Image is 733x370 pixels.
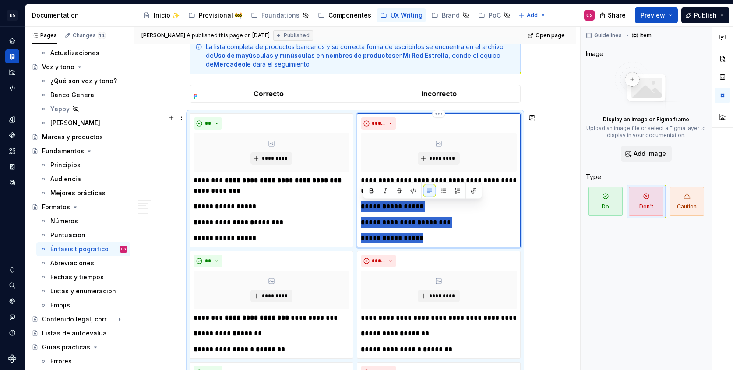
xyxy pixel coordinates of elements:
a: Contenido legal, correos, manuales y otros [28,312,130,326]
a: Design tokens [5,113,19,127]
div: Componentes [328,11,371,20]
div: CS [121,245,126,254]
a: Brand [428,8,473,22]
a: Components [5,128,19,142]
a: Listas de autoevaluación [28,326,130,340]
span: Do [588,187,623,216]
a: Marcas y productos [28,130,130,144]
div: published this page on [DATE] [192,32,270,39]
a: Principios [36,158,130,172]
a: Énfasis tipográficoCS [36,242,130,256]
a: Números [36,214,130,228]
a: Home [5,34,19,48]
div: Contenido legal, correos, manuales y otros [42,315,114,324]
div: La lista completa de productos bancarios y su correcta forma de escribirlos se encuentra en el ar... [206,42,515,69]
div: Notifications [5,263,19,277]
div: Type [586,173,601,181]
div: Abreviaciones [50,259,94,268]
div: Storybook stories [5,160,19,174]
div: Emojis [50,301,70,310]
div: Principios [50,161,81,169]
a: Open page [525,29,569,42]
a: Emojis [36,298,130,312]
span: Add [527,12,538,19]
button: Caution [667,185,706,218]
a: Foundations [247,8,313,22]
svg: Supernova Logo [8,354,17,363]
span: 14 [98,32,106,39]
div: [PERSON_NAME] [50,119,100,127]
a: Documentation [5,49,19,63]
div: Fundamentos [42,147,84,155]
a: Data sources [5,176,19,190]
a: Fechas y tiempos [36,270,130,284]
div: Inicio ✨ [154,11,180,20]
div: Fechas y tiempos [50,273,104,282]
a: [PERSON_NAME] [36,116,130,130]
div: Page tree [140,7,514,24]
div: Marcas y productos [42,133,103,141]
a: UX Writing [377,8,426,22]
a: Componentes [314,8,375,22]
button: Search ⌘K [5,278,19,292]
button: Share [595,7,631,23]
div: Yappy [50,105,70,113]
div: Listas de autoevaluación [42,329,114,338]
div: Banco General [50,91,96,99]
a: Provisional 🚧 [185,8,246,22]
button: Add [516,9,549,21]
a: ¿Qué son voz y tono? [36,74,130,88]
button: Guidelines [583,29,626,42]
a: PoC [475,8,514,22]
a: Assets [5,144,19,158]
button: Preview [635,7,678,23]
span: Caution [670,187,704,216]
div: Provisional 🚧 [199,11,242,20]
span: Guidelines [594,32,622,39]
a: Voz y tono [28,60,130,74]
button: Add image [621,146,672,162]
div: Números [50,217,78,226]
a: Analytics [5,65,19,79]
div: Errores [50,357,72,366]
div: Contact support [5,310,19,324]
span: Don't [629,187,663,216]
div: Puntuación [50,231,85,240]
div: Audiencia [50,175,81,183]
span: Preview [641,11,665,20]
div: Énfasis tipográfico [50,245,109,254]
strong: Mi Red Estrella [403,52,448,59]
div: DS [7,10,18,21]
a: Abreviaciones [36,256,130,270]
div: Guías prácticas [42,343,90,352]
div: CS [586,12,593,19]
a: Uso de mayúsculas y minúsculas en nombres de productos [214,52,395,59]
span: Open page [536,32,565,39]
span: [PERSON_NAME] A [141,32,190,39]
div: Changes [73,32,106,39]
a: Listas y enumeración [36,284,130,298]
div: Image [586,49,603,58]
a: Errores [36,354,130,368]
div: Voz y tono [42,63,74,71]
p: Display an image or Figma frame [603,116,689,123]
a: Code automation [5,81,19,95]
strong: Mercadeo [214,60,246,68]
div: Brand [442,11,460,20]
a: Guías prácticas [28,340,130,354]
div: UX Writing [391,11,423,20]
a: Puntuación [36,228,130,242]
img: 80067808-0a7a-4cf2-aae2-ed3800eb2348.png [190,85,520,102]
button: Don't [627,185,666,218]
div: Documentation [32,11,130,20]
a: Banco General [36,88,130,102]
a: Settings [5,294,19,308]
div: Pages [32,32,57,39]
a: Formatos [28,200,130,214]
